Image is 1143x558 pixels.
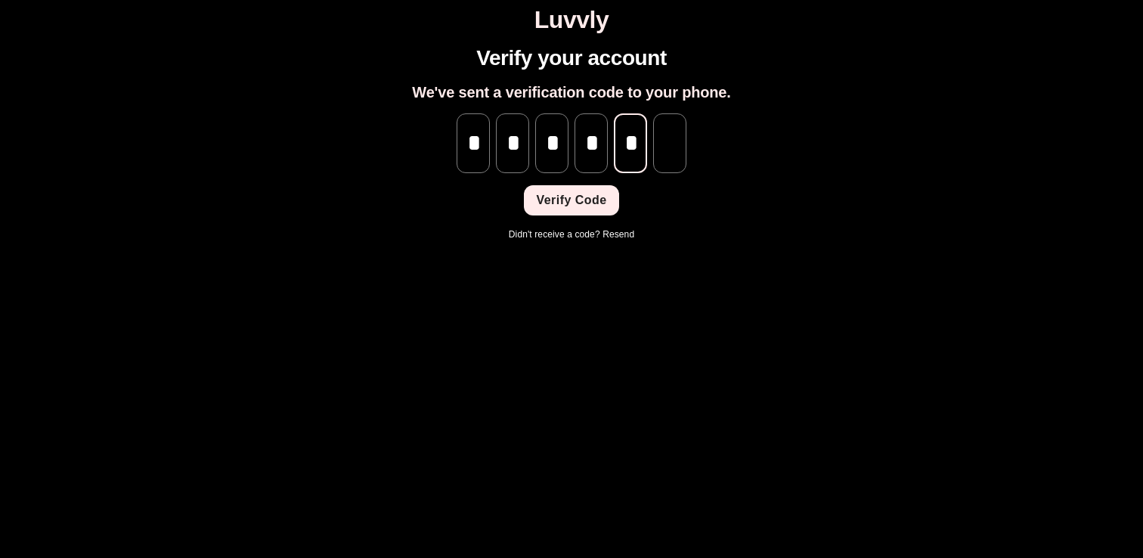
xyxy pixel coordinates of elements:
h1: Verify your account [476,46,667,71]
h2: We've sent a verification code to your phone. [412,83,730,101]
p: Didn't receive a code? [509,228,634,241]
h1: Luvvly [6,6,1137,34]
button: Verify Code [524,185,618,215]
a: Resend [602,229,634,240]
